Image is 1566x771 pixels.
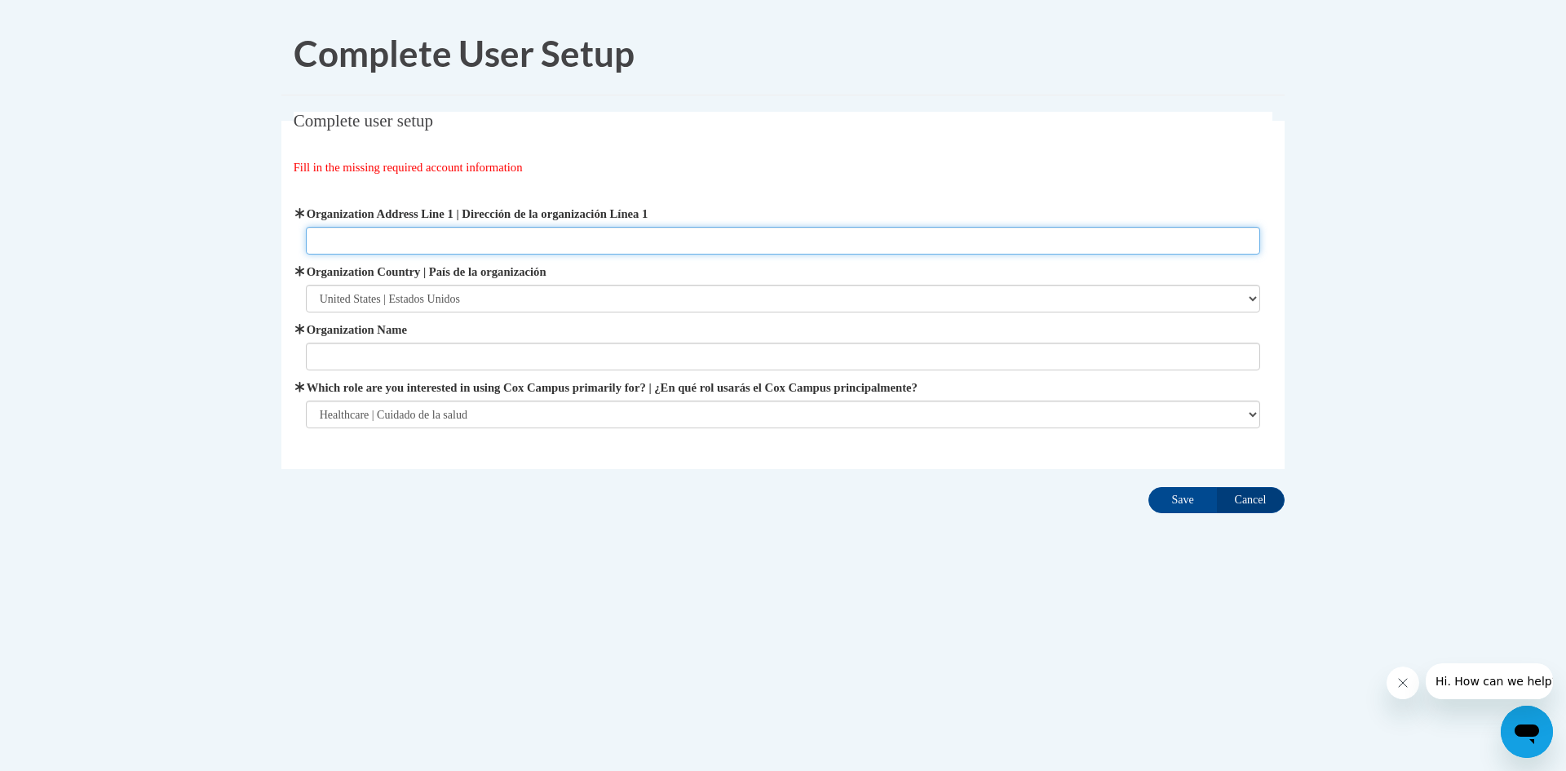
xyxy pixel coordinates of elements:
[306,379,1261,397] label: Which role are you interested in using Cox Campus primarily for? | ¿En qué rol usarás el Cox Camp...
[306,227,1261,255] input: Metadata input
[306,321,1261,339] label: Organization Name
[1148,487,1217,513] input: Save
[306,263,1261,281] label: Organization Country | País de la organización
[306,205,1261,223] label: Organization Address Line 1 | Dirección de la organización Línea 1
[10,11,132,24] span: Hi. How can we help?
[306,343,1261,370] input: Metadata input
[1426,663,1553,699] iframe: Message from company
[294,161,523,174] span: Fill in the missing required account information
[1501,706,1553,758] iframe: Button to launch messaging window
[1387,667,1419,699] iframe: Close message
[294,111,433,131] span: Complete user setup
[1216,487,1285,513] input: Cancel
[294,32,635,74] span: Complete User Setup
